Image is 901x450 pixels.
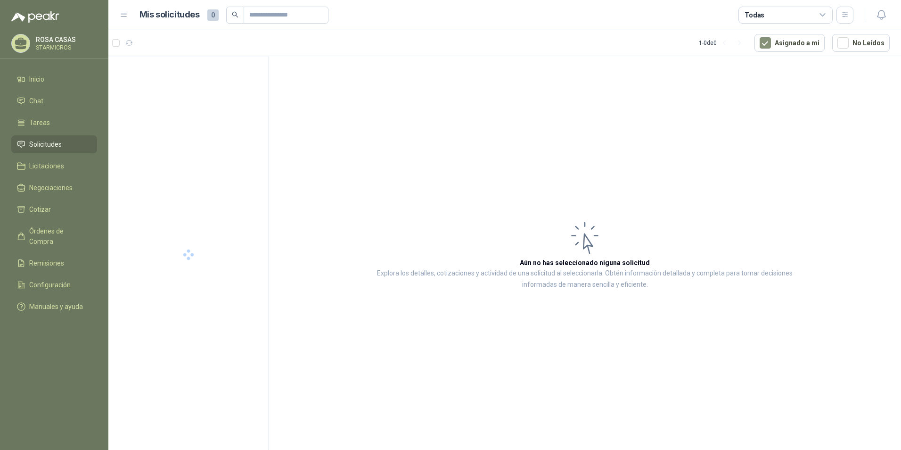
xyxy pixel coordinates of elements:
[29,139,62,150] span: Solicitudes
[139,8,200,22] h1: Mis solicitudes
[29,117,50,128] span: Tareas
[832,34,890,52] button: No Leídos
[699,35,747,50] div: 1 - 0 de 0
[11,179,97,197] a: Negociaciones
[29,280,71,290] span: Configuración
[232,11,238,18] span: search
[11,114,97,132] a: Tareas
[520,258,650,268] h3: Aún no has seleccionado niguna solicitud
[11,70,97,88] a: Inicio
[363,268,807,291] p: Explora los detalles, cotizaciones y actividad de una solicitud al seleccionarla. Obtén informaci...
[11,11,59,23] img: Logo peakr
[754,34,825,52] button: Asignado a mi
[11,222,97,250] a: Órdenes de Compra
[36,45,95,50] p: STARMICROS
[29,183,73,193] span: Negociaciones
[11,254,97,272] a: Remisiones
[207,9,219,21] span: 0
[36,36,95,43] p: ROSA CASAS
[29,74,44,84] span: Inicio
[29,258,64,268] span: Remisiones
[11,135,97,153] a: Solicitudes
[29,161,64,171] span: Licitaciones
[11,298,97,316] a: Manuales y ayuda
[29,204,51,215] span: Cotizar
[11,157,97,175] a: Licitaciones
[29,301,83,312] span: Manuales y ayuda
[11,276,97,294] a: Configuración
[29,96,43,106] span: Chat
[11,200,97,218] a: Cotizar
[29,226,88,247] span: Órdenes de Compra
[745,10,764,20] div: Todas
[11,92,97,110] a: Chat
